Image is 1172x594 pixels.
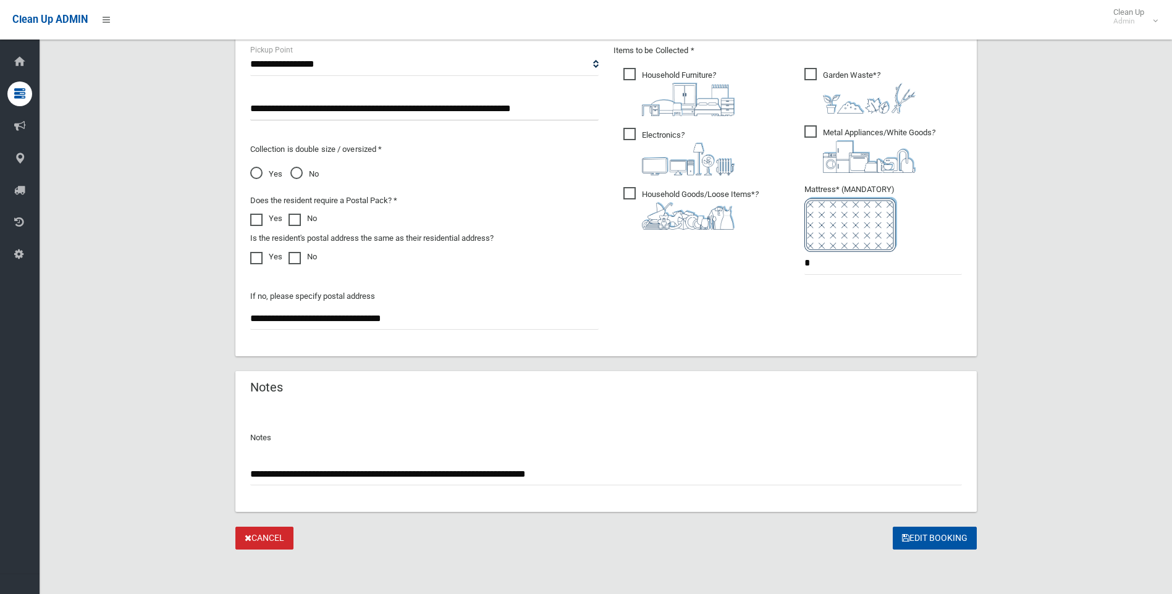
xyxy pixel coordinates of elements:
p: Notes [250,430,962,445]
button: Edit Booking [893,527,977,550]
span: Electronics [623,128,735,175]
i: ? [823,128,935,173]
p: Items to be Collected * [613,43,962,58]
span: Mattress* (MANDATORY) [804,185,962,252]
span: Household Goods/Loose Items* [623,187,759,230]
label: No [289,211,317,226]
label: Does the resident require a Postal Pack? * [250,193,397,208]
small: Admin [1113,17,1144,26]
img: 4fd8a5c772b2c999c83690221e5242e0.png [823,83,916,114]
span: Clean Up ADMIN [12,14,88,25]
label: Yes [250,249,282,264]
label: No [289,249,317,264]
i: ? [642,130,735,175]
img: aa9efdbe659d29b613fca23ba79d85cb.png [642,83,735,116]
p: Collection is double size / oversized * [250,142,599,157]
header: Notes [235,375,298,399]
img: 36c1b0289cb1767239cdd3de9e694f19.png [823,140,916,173]
label: Is the resident's postal address the same as their residential address? [250,231,494,246]
span: No [290,167,319,182]
i: ? [642,70,735,116]
span: Clean Up [1107,7,1157,26]
img: e7408bece873d2c1783593a074e5cb2f.png [804,197,897,252]
span: Household Furniture [623,68,735,116]
label: Yes [250,211,282,226]
span: Metal Appliances/White Goods [804,125,935,173]
img: 394712a680b73dbc3d2a6a3a7ffe5a07.png [642,143,735,175]
label: If no, please specify postal address [250,289,375,304]
i: ? [823,70,916,114]
span: Yes [250,167,282,182]
a: Cancel [235,527,293,550]
img: b13cc3517677393f34c0a387616ef184.png [642,202,735,230]
span: Garden Waste* [804,68,916,114]
i: ? [642,190,759,230]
